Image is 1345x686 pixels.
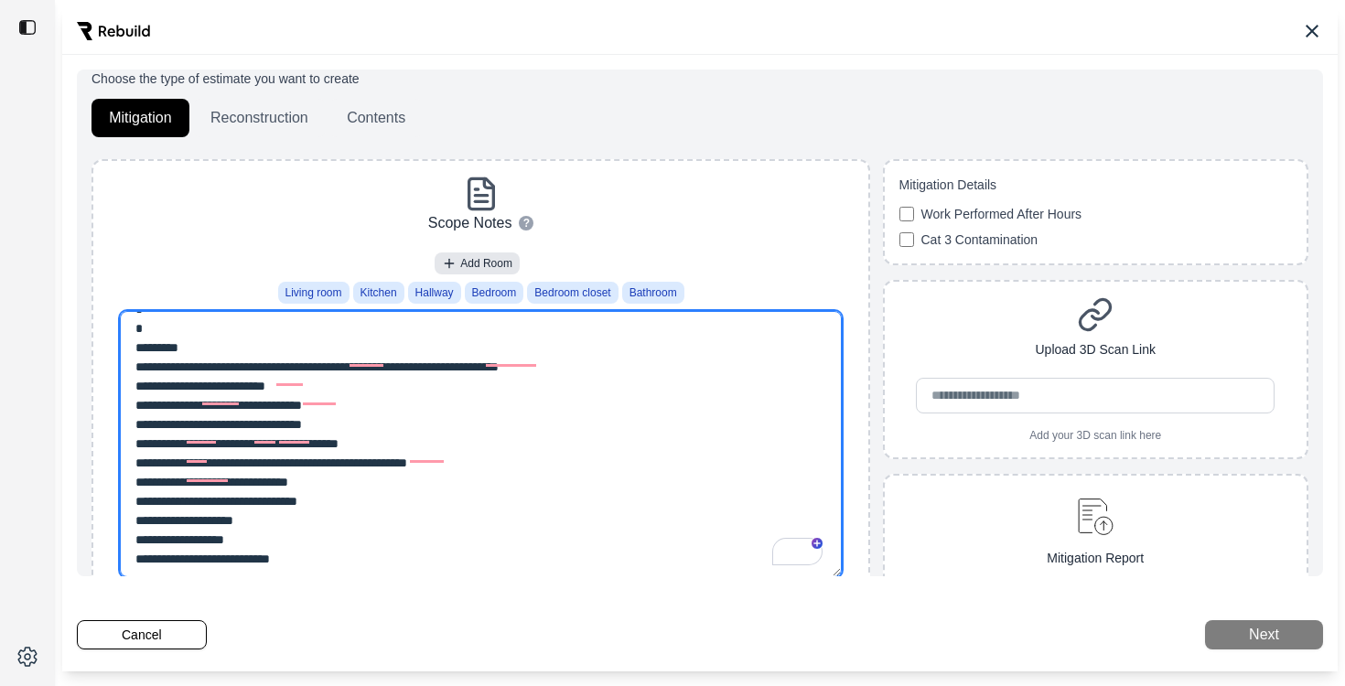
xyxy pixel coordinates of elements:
button: Bedroom [465,282,524,304]
span: Hallway [415,285,454,300]
img: Rebuild [77,22,150,40]
button: Bathroom [622,282,684,304]
button: Cancel [77,620,207,649]
input: Work Performed After Hours [899,207,914,221]
img: toggle sidebar [18,18,37,37]
p: Add your 3D scan link here [1029,428,1161,443]
p: Mitigation Details [899,176,1293,194]
span: ? [523,216,530,230]
p: Choose the type of estimate you want to create [91,70,1308,88]
p: Mitigation Report [1047,549,1144,568]
button: Add Room [435,252,520,274]
button: Living room [278,282,350,304]
span: Cat 3 Contamination [921,230,1038,249]
button: Mitigation [91,99,189,137]
span: Bedroom closet [534,285,610,300]
p: Scope Notes [428,212,512,234]
img: upload-document.svg [1070,490,1122,541]
button: Reconstruction [193,99,326,137]
p: Upload 3D Scan Link [1035,340,1156,359]
button: Bedroom closet [527,282,618,304]
button: Hallway [408,282,461,304]
span: Bathroom [629,285,677,300]
input: Cat 3 Contamination [899,232,914,247]
button: Kitchen [353,282,404,304]
span: Work Performed After Hours [921,205,1082,223]
button: Contents [329,99,423,137]
span: Bedroom [472,285,517,300]
span: Living room [285,285,342,300]
span: Add Room [460,256,512,271]
textarea: To enrich screen reader interactions, please activate Accessibility in Grammarly extension settings [120,311,843,577]
span: Kitchen [360,285,397,300]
